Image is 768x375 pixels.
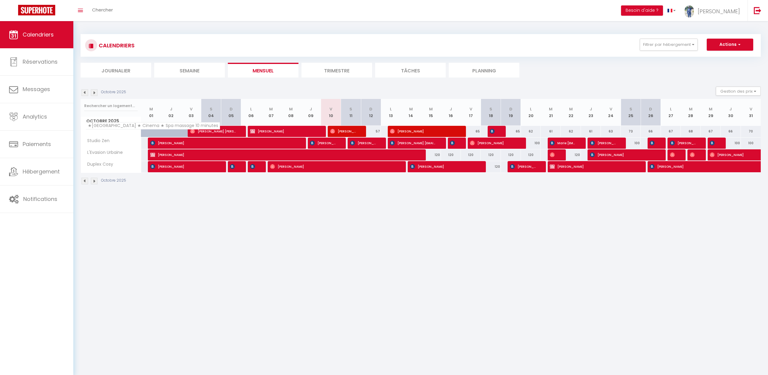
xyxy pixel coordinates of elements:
li: Journalier [81,63,151,78]
div: 68 [681,126,701,137]
span: [PERSON_NAME] [EMAIL_ADDRESS][DOMAIN_NAME] [310,137,336,149]
th: 07 [261,99,281,126]
th: 08 [281,99,301,126]
span: [PERSON_NAME] [PERSON_NAME] [190,126,237,137]
abbr: J [729,106,732,112]
input: Rechercher un logement... [84,100,138,111]
abbr: M [289,106,293,112]
abbr: D [230,106,233,112]
span: L'Evasion Urbaine [82,149,124,156]
button: Besoin d'aide ? [621,5,663,16]
th: 26 [641,99,661,126]
span: Chercher [92,7,113,13]
th: 29 [701,99,721,126]
div: 57 [361,126,381,137]
abbr: M [549,106,553,112]
span: Analytics [23,113,47,120]
abbr: M [429,106,433,112]
span: [PERSON_NAME] [250,161,257,172]
abbr: V [190,106,193,112]
span: [PERSON_NAME] [470,137,516,149]
span: [PERSON_NAME] [510,161,537,172]
th: 17 [461,99,481,126]
span: [PERSON_NAME] [EMAIL_ADDRESS][DOMAIN_NAME] [650,137,656,149]
div: 100 [621,138,641,149]
abbr: S [349,106,352,112]
span: [PERSON_NAME] [150,161,217,172]
li: Tâches [375,63,446,78]
span: [PERSON_NAME] [690,149,696,160]
span: Octobre 2025 [81,117,141,126]
abbr: D [649,106,652,112]
img: logout [754,7,761,14]
div: 120 [441,149,461,160]
span: [PERSON_NAME] [EMAIL_ADDRESS][DOMAIN_NAME] [670,137,696,149]
div: 67 [701,126,721,137]
span: Notifications [23,195,57,203]
th: 23 [581,99,601,126]
li: Semaine [154,63,225,78]
th: 10 [321,99,341,126]
span: [PERSON_NAME] [650,161,733,172]
span: [PERSON_NAME] [270,161,396,172]
th: 09 [301,99,321,126]
abbr: J [450,106,452,112]
div: 120 [561,149,581,160]
th: 02 [161,99,181,126]
th: 15 [421,99,441,126]
th: 28 [681,99,701,126]
span: Réservations [23,58,58,65]
div: 61 [541,126,561,137]
th: 01 [141,99,161,126]
th: 16 [441,99,461,126]
button: Actions [707,39,753,51]
th: 13 [381,99,401,126]
div: 67 [661,126,681,137]
span: [PERSON_NAME] [150,149,416,160]
span: Hébergement [23,168,60,175]
abbr: S [210,106,212,112]
span: Calendriers [23,31,54,38]
th: 05 [221,99,241,126]
abbr: M [569,106,573,112]
th: 24 [601,99,621,126]
div: 120 [421,149,441,160]
th: 06 [241,99,261,126]
span: [PERSON_NAME] [250,126,317,137]
abbr: L [250,106,252,112]
div: 62 [521,126,541,137]
abbr: V [330,106,332,112]
th: 27 [661,99,681,126]
div: 100 [741,138,761,149]
abbr: V [750,106,752,112]
div: 63 [601,126,621,137]
abbr: L [530,106,532,112]
abbr: M [689,106,693,112]
div: 120 [501,149,521,160]
span: [PERSON_NAME] [EMAIL_ADDRESS][DOMAIN_NAME] [390,137,436,149]
abbr: V [610,106,612,112]
span: Raphael [EMAIL_ADDRESS][DOMAIN_NAME] [450,137,457,149]
abbr: M [709,106,712,112]
th: 20 [521,99,541,126]
li: Mensuel [228,63,298,78]
abbr: J [590,106,592,112]
span: [PERSON_NAME] [490,126,496,137]
span: Studio Zen [82,138,111,144]
div: 65 [501,126,521,137]
abbr: L [390,106,392,112]
span: [PERSON_NAME] [EMAIL_ADDRESS][DOMAIN_NAME] [590,137,617,149]
span: Messages [23,85,50,93]
div: 120 [521,149,541,160]
span: Marie [EMAIL_ADDRESS][DOMAIN_NAME] [550,137,576,149]
abbr: S [629,106,632,112]
span: [PERSON_NAME] [230,161,237,172]
span: [PERSON_NAME] [390,126,456,137]
span: [PERSON_NAME] [EMAIL_ADDRESS][DOMAIN_NAME] [710,137,716,149]
div: 120 [461,149,481,160]
abbr: L [670,106,672,112]
abbr: M [409,106,413,112]
div: 70 [741,126,761,137]
li: Planning [449,63,519,78]
th: 22 [561,99,581,126]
